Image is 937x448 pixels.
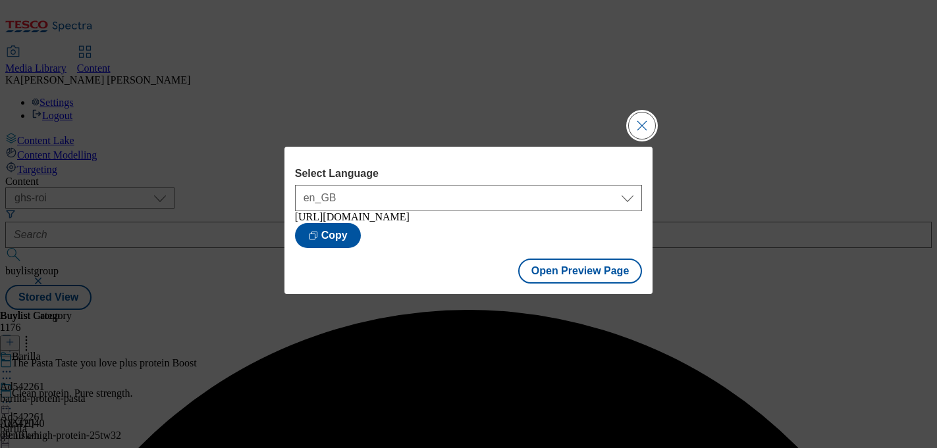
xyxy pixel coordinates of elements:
[284,147,653,294] div: Modal
[295,211,643,223] div: [URL][DOMAIN_NAME]
[295,223,361,248] button: Copy
[518,259,643,284] button: Open Preview Page
[295,168,643,180] label: Select Language
[629,112,655,139] button: Close Modal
